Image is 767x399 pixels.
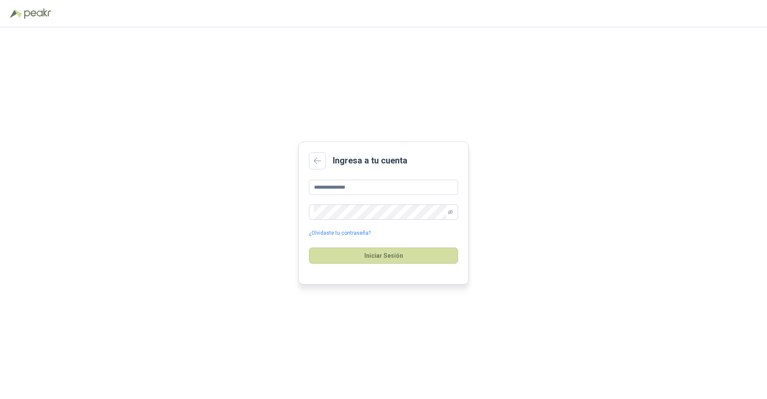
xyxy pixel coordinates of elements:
span: eye-invisible [448,210,453,215]
a: ¿Olvidaste tu contraseña? [309,229,371,237]
img: Peakr [24,9,51,19]
button: Iniciar Sesión [309,248,458,264]
img: Logo [10,9,22,18]
h2: Ingresa a tu cuenta [333,154,407,167]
